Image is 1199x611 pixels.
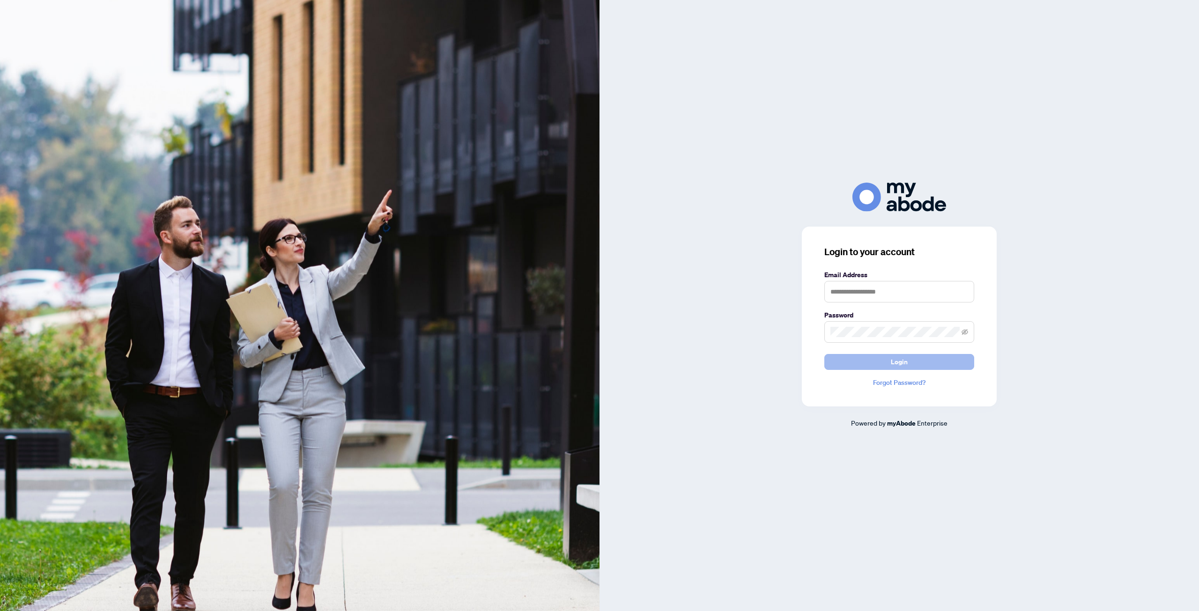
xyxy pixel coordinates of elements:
[891,354,908,369] span: Login
[824,354,974,370] button: Login
[962,329,968,335] span: eye-invisible
[824,245,974,258] h3: Login to your account
[887,418,916,428] a: myAbode
[824,310,974,320] label: Password
[917,419,947,427] span: Enterprise
[824,270,974,280] label: Email Address
[851,419,886,427] span: Powered by
[824,377,974,388] a: Forgot Password?
[852,183,946,211] img: ma-logo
